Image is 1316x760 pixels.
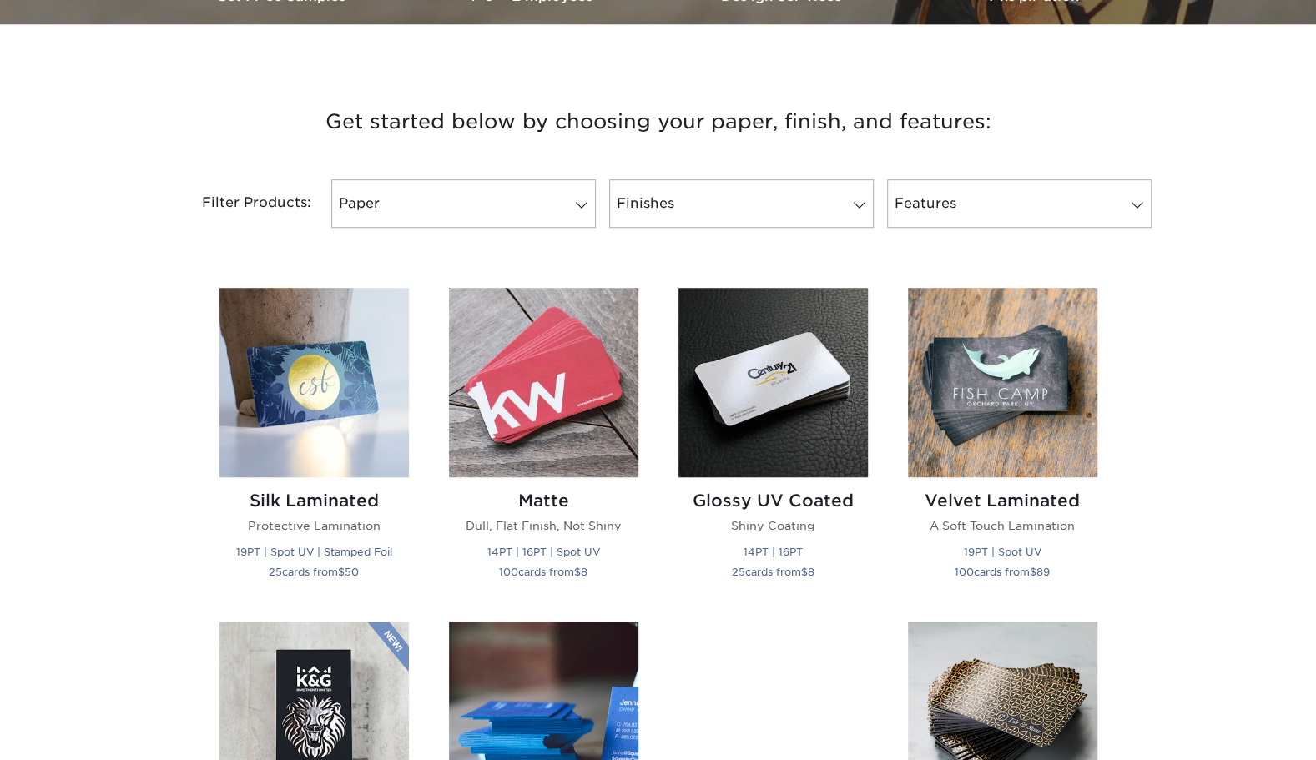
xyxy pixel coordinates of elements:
span: $ [574,566,581,578]
small: cards from [732,566,814,578]
p: A Soft Touch Lamination [908,517,1097,534]
small: 19PT | Spot UV | Stamped Foil [236,546,392,558]
span: 8 [808,566,814,578]
span: 100 [499,566,518,578]
h3: Get started below by choosing your paper, finish, and features: [170,84,1147,159]
img: New Product [367,622,409,672]
img: Matte Business Cards [449,288,638,477]
a: Silk Laminated Business Cards Silk Laminated Protective Lamination 19PT | Spot UV | Stamped Foil ... [219,288,409,601]
small: cards from [269,566,359,578]
span: $ [338,566,345,578]
span: 50 [345,566,359,578]
a: Finishes [609,179,874,228]
span: 100 [955,566,974,578]
p: Dull, Flat Finish, Not Shiny [449,517,638,534]
small: 14PT | 16PT [744,546,803,558]
span: $ [1030,566,1036,578]
a: Velvet Laminated Business Cards Velvet Laminated A Soft Touch Lamination 19PT | Spot UV 100cards ... [908,288,1097,601]
small: cards from [499,566,587,578]
img: Silk Laminated Business Cards [219,288,409,477]
a: Paper [331,179,596,228]
span: 25 [269,566,282,578]
a: Features [887,179,1152,228]
small: 19PT | Spot UV [964,546,1041,558]
span: 89 [1036,566,1050,578]
h2: Velvet Laminated [908,491,1097,511]
a: Matte Business Cards Matte Dull, Flat Finish, Not Shiny 14PT | 16PT | Spot UV 100cards from$8 [449,288,638,601]
small: cards from [955,566,1050,578]
div: Filter Products: [158,179,325,228]
p: Protective Lamination [219,517,409,534]
p: Shiny Coating [678,517,868,534]
h2: Matte [449,491,638,511]
span: 8 [581,566,587,578]
span: 25 [732,566,745,578]
a: Glossy UV Coated Business Cards Glossy UV Coated Shiny Coating 14PT | 16PT 25cards from$8 [678,288,868,601]
img: Velvet Laminated Business Cards [908,288,1097,477]
h2: Silk Laminated [219,491,409,511]
img: Glossy UV Coated Business Cards [678,288,868,477]
span: $ [801,566,808,578]
small: 14PT | 16PT | Spot UV [487,546,600,558]
h2: Glossy UV Coated [678,491,868,511]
